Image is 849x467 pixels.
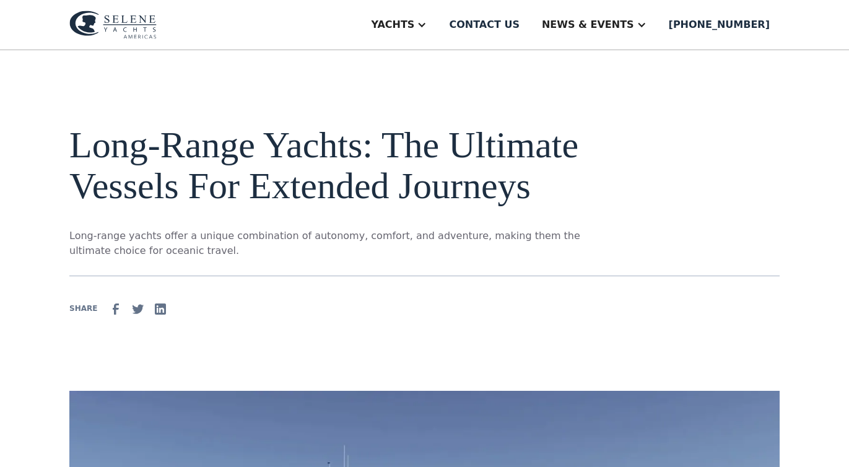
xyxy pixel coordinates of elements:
p: Long-range yachts offer a unique combination of autonomy, comfort, and adventure, making them the... [69,229,585,258]
div: News & EVENTS [542,17,634,32]
img: Linkedin [153,302,168,316]
div: SHARE [69,303,97,314]
h1: Long-Range Yachts: The Ultimate Vessels For Extended Journeys [69,124,585,206]
div: [PHONE_NUMBER] [669,17,770,32]
img: facebook [108,302,123,316]
img: Twitter [131,302,146,316]
div: Contact us [449,17,520,32]
div: Yachts [371,17,414,32]
img: logo [69,11,157,39]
